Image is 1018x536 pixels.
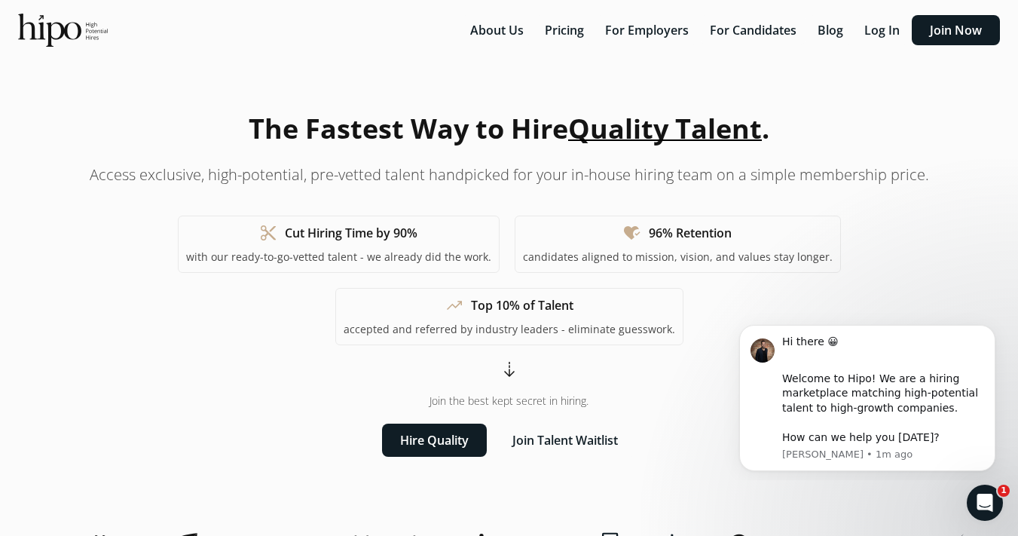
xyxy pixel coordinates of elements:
img: official-logo [18,14,108,47]
a: Pricing [536,22,596,38]
p: candidates aligned to mission, vision, and values stay longer. [523,250,833,265]
button: Join Talent Waitlist [494,424,636,457]
a: Log In [855,22,912,38]
h1: Top 10% of Talent [471,296,573,314]
span: content_cut [259,224,277,242]
span: 1 [998,485,1010,497]
h1: Cut Hiring Time by 90% [285,224,417,242]
button: Log In [855,15,909,45]
button: About Us [461,15,533,45]
p: with our ready-to-go-vetted talent - we already did the work. [186,250,491,265]
span: Join the best kept secret in hiring. [430,394,588,409]
button: Blog [809,15,852,45]
iframe: Intercom notifications message [717,311,1018,480]
span: arrow_cool_down [500,360,518,378]
h1: 96% Retention [649,224,732,242]
span: trending_up [445,296,463,314]
a: Blog [809,22,855,38]
p: accepted and referred by industry leaders - eliminate guesswork. [344,322,675,337]
a: For Candidates [701,22,809,38]
button: For Employers [596,15,698,45]
button: Join Now [912,15,1000,45]
a: About Us [461,22,536,38]
span: Quality Talent [568,110,762,147]
h1: The Fastest Way to Hire . [249,109,769,149]
button: Pricing [536,15,593,45]
p: Access exclusive, high-potential, pre-vetted talent handpicked for your in-house hiring team on a... [90,164,929,185]
iframe: Intercom live chat [967,485,1003,521]
button: Hire Quality [382,424,487,457]
button: For Candidates [701,15,806,45]
span: heart_check [623,224,641,242]
a: Join Now [912,22,1000,38]
a: For Employers [596,22,701,38]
